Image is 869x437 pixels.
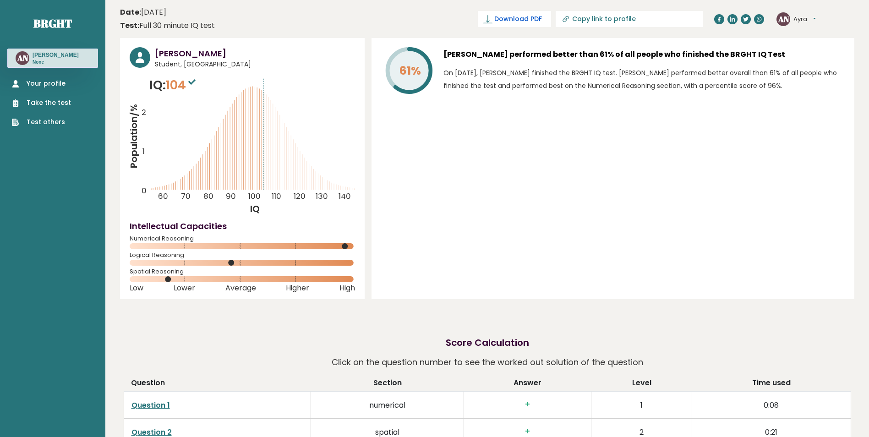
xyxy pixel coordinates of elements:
[12,117,71,127] a: Test others
[120,7,166,18] time: [DATE]
[692,377,851,392] th: Time used
[226,191,236,202] tspan: 90
[471,427,583,437] h3: +
[203,191,213,202] tspan: 80
[130,286,143,290] span: Low
[294,191,306,202] tspan: 120
[33,59,79,66] p: None
[142,186,147,197] tspan: 0
[33,16,72,31] a: Brght
[250,202,260,215] tspan: IQ
[155,47,355,60] h3: [PERSON_NAME]
[12,79,71,88] a: Your profile
[399,63,421,79] tspan: 61%
[12,98,71,108] a: Take the test
[272,191,282,202] tspan: 110
[316,191,328,202] tspan: 130
[339,191,351,202] tspan: 140
[17,53,28,63] text: AN
[464,377,591,392] th: Answer
[478,11,551,27] a: Download PDF
[120,20,215,31] div: Full 30 minute IQ test
[127,104,140,169] tspan: Population/%
[33,51,79,59] h3: [PERSON_NAME]
[692,391,851,418] td: 0:08
[494,14,542,24] span: Download PDF
[120,7,141,17] b: Date:
[155,60,355,69] span: Student, [GEOGRAPHIC_DATA]
[591,377,692,392] th: Level
[124,377,311,392] th: Question
[120,20,139,31] b: Test:
[443,47,845,62] h3: [PERSON_NAME] performed better than 61% of all people who finished the BRGHT IQ Test
[446,336,529,350] h2: Score Calculation
[149,76,198,94] p: IQ:
[130,253,355,257] span: Logical Reasoning
[311,391,464,418] td: numerical
[174,286,195,290] span: Lower
[311,377,464,392] th: Section
[778,13,789,24] text: AN
[339,286,355,290] span: High
[793,15,816,24] button: Ayra
[130,270,355,273] span: Spatial Reasoning
[142,146,145,157] tspan: 1
[591,391,692,418] td: 1
[248,191,261,202] tspan: 100
[166,76,198,93] span: 104
[158,191,168,202] tspan: 60
[443,66,845,92] p: On [DATE], [PERSON_NAME] finished the BRGHT IQ test. [PERSON_NAME] performed better overall than ...
[471,400,583,410] h3: +
[130,220,355,232] h4: Intellectual Capacities
[225,286,256,290] span: Average
[286,286,309,290] span: Higher
[131,400,170,410] a: Question 1
[181,191,191,202] tspan: 70
[130,237,355,240] span: Numerical Reasoning
[142,107,146,118] tspan: 2
[332,354,643,371] p: Click on the question number to see the worked out solution of the question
